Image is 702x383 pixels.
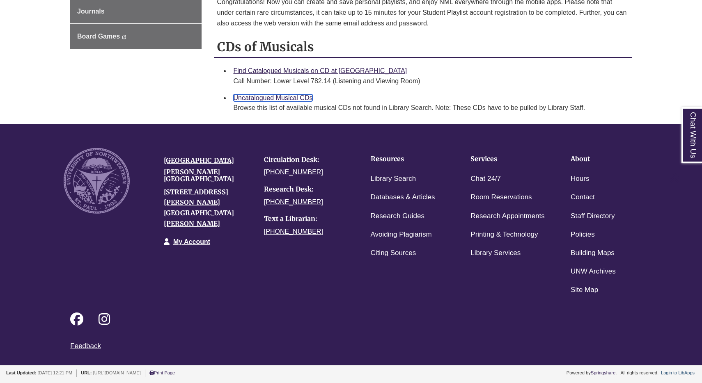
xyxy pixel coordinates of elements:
[264,215,352,223] h4: Text a Librarian:
[37,370,72,375] span: [DATE] 12:21 PM
[371,247,416,259] a: Citing Sources
[371,210,424,222] a: Research Guides
[234,67,407,74] a: Find Catalogued Musicals on CD at [GEOGRAPHIC_DATA]
[371,155,445,163] h4: Resources
[470,210,545,222] a: Research Appointments
[591,370,615,375] a: Springshare
[571,155,645,163] h4: About
[571,247,615,259] a: Building Maps
[122,35,126,39] i: This link opens in a new window
[81,370,92,375] span: URL:
[77,8,105,15] span: Journals
[371,173,416,185] a: Library Search
[173,238,210,245] a: My Account
[64,148,129,214] img: UNW seal
[264,228,323,235] a: [PHONE_NUMBER]
[571,229,595,241] a: Policies
[164,156,234,164] a: [GEOGRAPHIC_DATA]
[149,371,154,375] i: Print Page
[6,370,36,375] span: Last Updated:
[371,191,435,203] a: Databases & Articles
[571,173,589,185] a: Hours
[371,229,432,241] a: Avoiding Plagiarism
[214,36,632,58] h2: CDs of Musicals
[234,103,626,113] div: Browse this list of available musical CDs not found in Library Search. Note: These CDs have to be...
[70,312,83,326] i: Follow on Facebook
[571,191,595,203] a: Contact
[164,169,252,183] h4: [PERSON_NAME][GEOGRAPHIC_DATA]
[234,94,313,101] a: Uncatalogued Musical CDs
[164,188,234,228] a: [STREET_ADDRESS][PERSON_NAME][GEOGRAPHIC_DATA][PERSON_NAME]
[661,370,695,375] a: Login to LibApps
[619,370,660,375] div: All rights reserved.
[99,312,110,326] i: Follow on Instagram
[70,342,101,350] a: Feedback
[264,186,352,193] h4: Research Desk:
[470,173,501,185] a: Chat 24/7
[93,370,141,375] span: [URL][DOMAIN_NAME]
[470,191,532,203] a: Room Reservations
[571,266,616,278] a: UNW Archives
[77,33,120,40] span: Board Games
[571,284,598,296] a: Site Map
[264,169,323,176] a: [PHONE_NUMBER]
[565,370,618,375] div: Powered by .
[70,24,202,49] a: Board Games
[234,76,626,86] div: Call Number: Lower Level 782.14 (Listening and Viewing Room)
[264,198,323,205] a: [PHONE_NUMBER]
[470,247,521,259] a: Library Services
[470,155,545,163] h4: Services
[470,229,538,241] a: Printing & Technology
[149,370,175,375] a: Print Page
[571,210,615,222] a: Staff Directory
[669,173,700,184] a: Back to Top
[264,156,352,164] h4: Circulation Desk:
